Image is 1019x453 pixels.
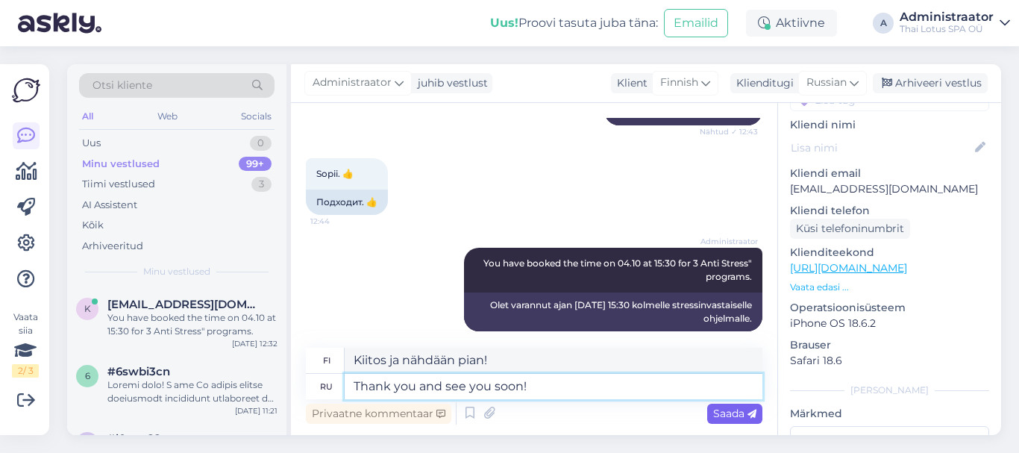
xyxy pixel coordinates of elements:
div: Vaata siia [12,310,39,378]
span: #6swbi3cn [107,365,170,378]
span: 6 [85,370,90,381]
div: Kõik [82,218,104,233]
div: Loremi dolo! S ame Co adipis elitse doeiusmodt incididunt utlaboreet do magnaal enimad m ven QUI ... [107,378,278,405]
b: Uus! [490,16,518,30]
span: kove25@hotmail.com [107,298,263,311]
input: Lisa nimi [791,140,972,156]
div: Arhiveeri vestlus [873,73,988,93]
div: You have booked the time on 04.10 at 15:30 for 3 Anti Stress" programs. [107,311,278,338]
div: [DATE] 11:21 [235,405,278,416]
span: 12:45 [702,332,758,343]
div: Klienditugi [730,75,794,91]
div: juhib vestlust [412,75,488,91]
a: [URL][DOMAIN_NAME] [790,261,907,275]
p: Märkmed [790,406,989,422]
button: Emailid [664,9,728,37]
p: Klienditeekond [790,245,989,260]
span: k [84,303,91,314]
span: #l0ace66o [107,432,167,446]
div: Proovi tasuta juba täna: [490,14,658,32]
div: 0 [250,136,272,151]
div: Tiimi vestlused [82,177,155,192]
span: Nähtud ✓ 12:43 [700,126,758,137]
span: Administraator [313,75,392,91]
div: [DATE] 12:32 [232,338,278,349]
p: Kliendi telefon [790,203,989,219]
div: Klient [611,75,648,91]
div: Küsi telefoninumbrit [790,219,910,239]
p: Brauser [790,337,989,353]
div: A [873,13,894,34]
div: Arhiveeritud [82,239,143,254]
p: [EMAIL_ADDRESS][DOMAIN_NAME] [790,181,989,197]
textarea: Kiitos ja nähdään pian! [345,348,762,373]
div: ru [320,374,333,399]
p: Kliendi nimi [790,117,989,133]
div: Socials [238,107,275,126]
div: Aktiivne [746,10,837,37]
div: Web [154,107,181,126]
p: Operatsioonisüsteem [790,300,989,316]
span: Otsi kliente [93,78,152,93]
a: AdministraatorThai Lotus SPA OÜ [900,11,1010,35]
span: You have booked the time on 04.10 at 15:30 for 3 Anti Stress" programs. [483,257,754,282]
p: Kliendi email [790,166,989,181]
div: Privaatne kommentaar [306,404,451,424]
div: AI Assistent [82,198,137,213]
span: Russian [806,75,847,91]
div: Uus [82,136,101,151]
span: Administraator [700,236,758,247]
span: 12:44 [310,216,366,227]
div: 2 / 3 [12,364,39,378]
div: Administraator [900,11,994,23]
p: Vaata edasi ... [790,281,989,294]
span: Saada [713,407,756,420]
textarea: Thank you and see you soon! [345,374,762,399]
span: Sopii. 👍 [316,168,354,179]
div: Minu vestlused [82,157,160,172]
span: Minu vestlused [143,265,210,278]
div: 99+ [239,157,272,172]
div: Подходит. 👍 [306,190,388,215]
div: fi [323,348,330,373]
div: Thai Lotus SPA OÜ [900,23,994,35]
div: 3 [251,177,272,192]
div: Olet varannut ajan [DATE] 15:30 kolmelle stressinvastaiselle ohjelmalle. [464,293,762,331]
p: Safari 18.6 [790,353,989,369]
div: [PERSON_NAME] [790,384,989,397]
div: All [79,107,96,126]
p: iPhone OS 18.6.2 [790,316,989,331]
img: Askly Logo [12,76,40,104]
span: Finnish [660,75,698,91]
